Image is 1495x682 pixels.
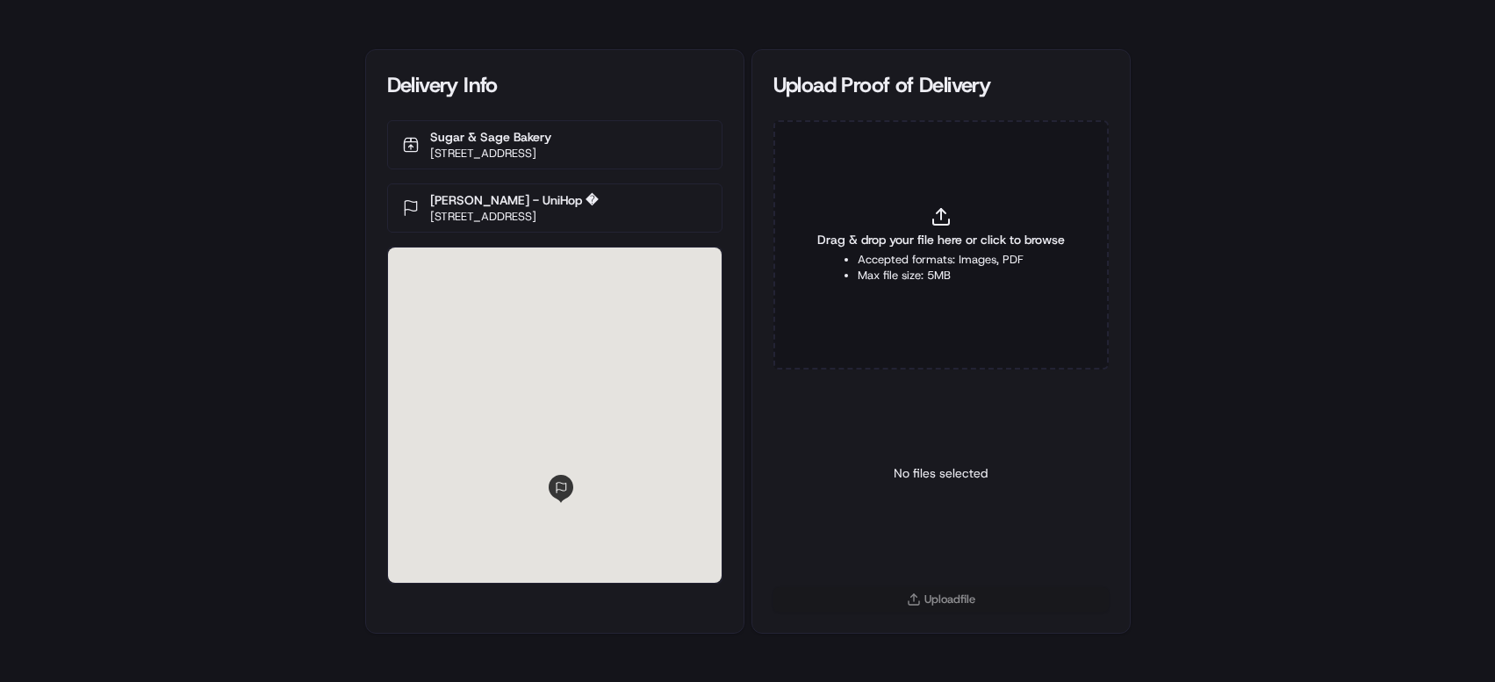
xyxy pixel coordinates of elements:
[817,231,1065,248] span: Drag & drop your file here or click to browse
[894,464,988,482] p: No files selected
[858,268,1024,284] li: Max file size: 5MB
[430,209,598,225] p: [STREET_ADDRESS]
[430,146,551,162] p: [STREET_ADDRESS]
[430,128,551,146] p: Sugar & Sage Bakery
[773,71,1109,99] div: Upload Proof of Delivery
[430,191,598,209] p: [PERSON_NAME] - UniHop �
[858,252,1024,268] li: Accepted formats: Images, PDF
[387,71,722,99] div: Delivery Info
